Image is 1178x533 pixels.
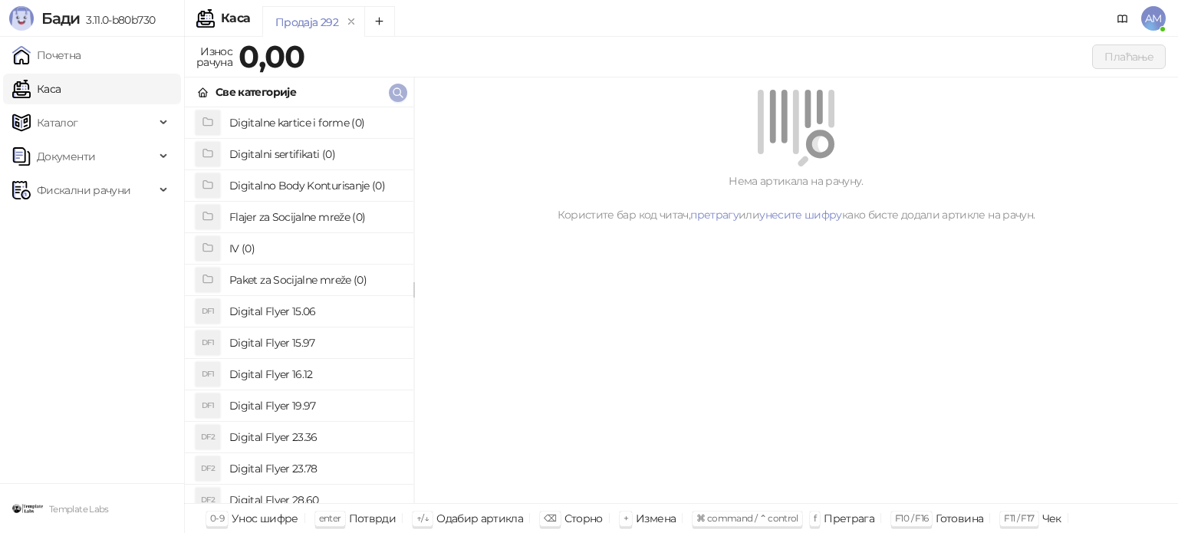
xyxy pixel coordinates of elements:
[936,508,983,528] div: Готовина
[41,9,80,28] span: Бади
[216,84,296,100] div: Све категорије
[210,512,224,524] span: 0-9
[1111,6,1135,31] a: Документација
[9,6,34,31] img: Logo
[341,15,361,28] button: remove
[690,208,739,222] a: претрагу
[436,508,523,528] div: Одабир артикла
[1004,512,1034,524] span: F11 / F17
[636,508,676,528] div: Измена
[364,6,395,37] button: Add tab
[196,362,220,387] div: DF1
[80,13,155,27] span: 3.11.0-b80b730
[416,512,429,524] span: ↑/↓
[12,40,81,71] a: Почетна
[1141,6,1166,31] span: AM
[12,493,43,524] img: 64x64-companyLogo-46bbf2fd-0887-484e-a02e-a45a40244bfa.png
[196,488,220,512] div: DF2
[229,110,401,135] h4: Digitalne kartice i forme (0)
[824,508,874,528] div: Претрага
[229,173,401,198] h4: Digitalno Body Konturisanje (0)
[229,268,401,292] h4: Paket za Socijalne mreže (0)
[1042,508,1061,528] div: Чек
[624,512,628,524] span: +
[196,456,220,481] div: DF2
[232,508,298,528] div: Унос шифре
[229,205,401,229] h4: Flajer za Socijalne mreže (0)
[275,14,338,31] div: Продаја 292
[229,331,401,355] h4: Digital Flyer 15.97
[433,173,1160,223] div: Нема артикала на рачуну. Користите бар код читач, или како бисте додали артикле на рачун.
[196,331,220,355] div: DF1
[37,141,95,172] span: Документи
[196,299,220,324] div: DF1
[895,512,928,524] span: F10 / F16
[696,512,798,524] span: ⌘ command / ⌃ control
[37,107,78,138] span: Каталог
[229,362,401,387] h4: Digital Flyer 16.12
[12,74,61,104] a: Каса
[49,504,109,515] small: Template Labs
[1092,44,1166,69] button: Плаћање
[229,299,401,324] h4: Digital Flyer 15.06
[185,107,413,503] div: grid
[196,393,220,418] div: DF1
[759,208,842,222] a: унесите шифру
[193,41,235,72] div: Износ рачуна
[229,488,401,512] h4: Digital Flyer 28.60
[229,425,401,449] h4: Digital Flyer 23.36
[229,456,401,481] h4: Digital Flyer 23.78
[239,38,304,75] strong: 0,00
[37,175,130,206] span: Фискални рачуни
[544,512,556,524] span: ⌫
[229,236,401,261] h4: IV (0)
[221,12,250,25] div: Каса
[229,393,401,418] h4: Digital Flyer 19.97
[564,508,603,528] div: Сторно
[229,142,401,166] h4: Digitalni sertifikati (0)
[196,425,220,449] div: DF2
[349,508,397,528] div: Потврди
[319,512,341,524] span: enter
[814,512,816,524] span: f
